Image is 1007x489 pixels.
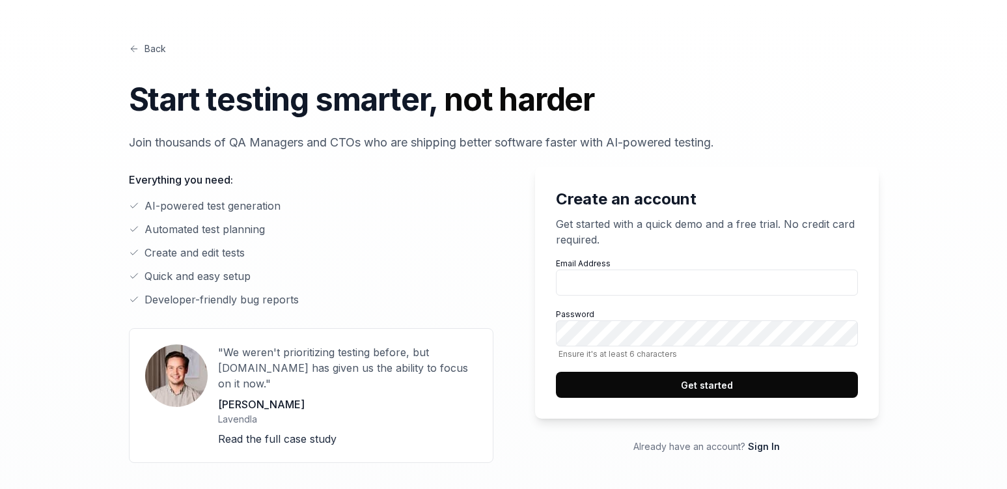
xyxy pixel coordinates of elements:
[556,258,858,296] label: Email Address
[129,245,493,260] li: Create and edit tests
[129,76,879,123] h1: Start testing smarter,
[556,349,858,359] span: Ensure it's at least 6 characters
[535,440,879,453] p: Already have an account?
[444,80,594,119] span: not harder
[556,270,858,296] input: Email Address
[218,344,477,391] p: "We weren't prioritizing testing before, but [DOMAIN_NAME] has given us the ability to focus on i...
[218,412,477,426] p: Lavendla
[129,172,493,188] p: Everything you need:
[556,309,858,359] label: Password
[129,268,493,284] li: Quick and easy setup
[556,188,858,211] h2: Create an account
[129,133,879,151] p: Join thousands of QA Managers and CTOs who are shipping better software faster with AI-powered te...
[218,432,337,445] a: Read the full case study
[145,344,208,407] img: User avatar
[129,198,493,214] li: AI-powered test generation
[129,42,166,55] a: Back
[556,216,858,247] p: Get started with a quick demo and a free trial. No credit card required.
[129,292,493,307] li: Developer-friendly bug reports
[556,372,858,398] button: Get started
[748,441,780,452] a: Sign In
[556,320,858,346] input: PasswordEnsure it's at least 6 characters
[129,221,493,237] li: Automated test planning
[218,397,477,412] p: [PERSON_NAME]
